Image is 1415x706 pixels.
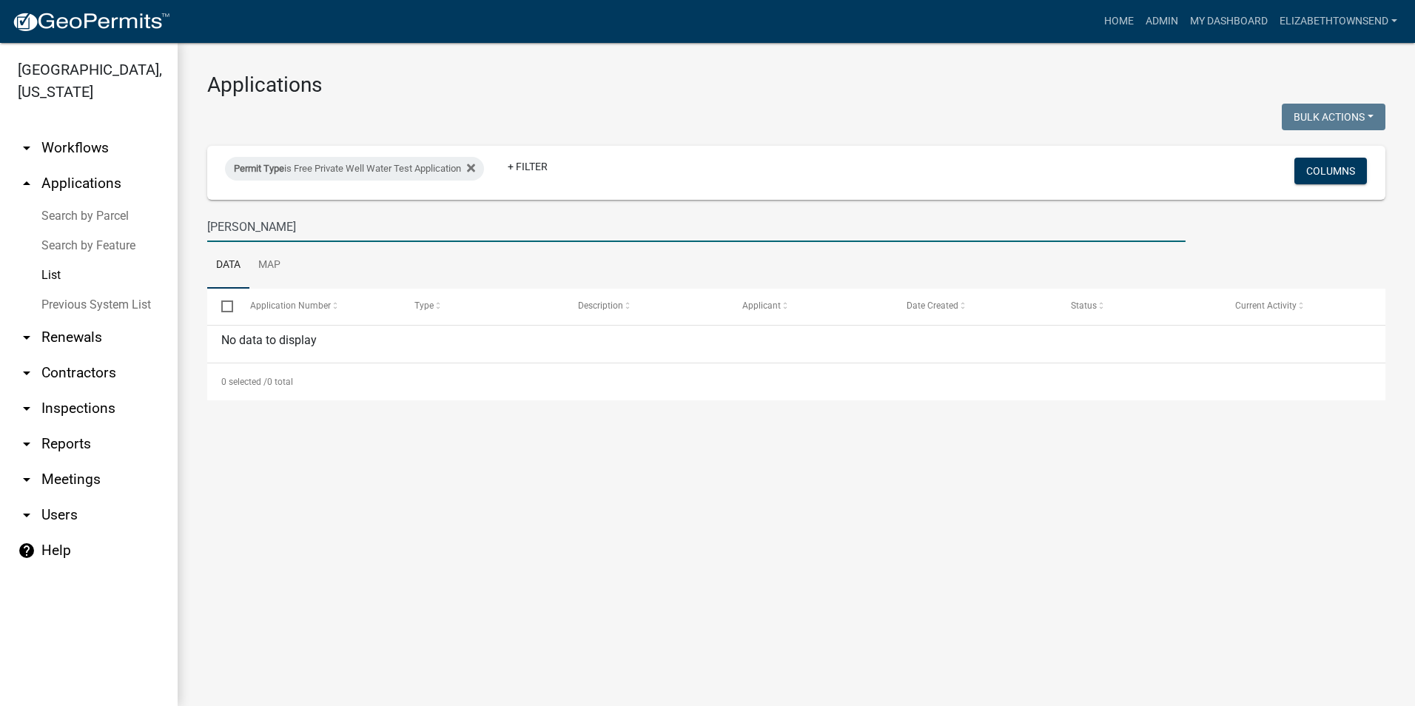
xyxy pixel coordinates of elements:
div: 0 total [207,363,1385,400]
datatable-header-cell: Type [400,289,564,324]
datatable-header-cell: Current Activity [1221,289,1385,324]
h3: Applications [207,73,1385,98]
a: + Filter [496,153,559,180]
i: arrow_drop_down [18,400,36,417]
a: Home [1098,7,1140,36]
span: Description [578,300,623,311]
span: Permit Type [234,163,284,174]
i: arrow_drop_down [18,471,36,488]
i: arrow_drop_up [18,175,36,192]
span: Type [414,300,434,311]
i: arrow_drop_down [18,435,36,453]
a: ElizabethTownsend [1274,7,1403,36]
span: Applicant [742,300,781,311]
i: help [18,542,36,559]
datatable-header-cell: Date Created [893,289,1057,324]
datatable-header-cell: Select [207,289,235,324]
i: arrow_drop_down [18,139,36,157]
span: Application Number [250,300,331,311]
span: 0 selected / [221,377,267,387]
i: arrow_drop_down [18,329,36,346]
span: Status [1071,300,1097,311]
button: Columns [1294,158,1367,184]
span: Current Activity [1235,300,1297,311]
datatable-header-cell: Application Number [235,289,400,324]
i: arrow_drop_down [18,506,36,524]
datatable-header-cell: Description [564,289,728,324]
div: No data to display [207,326,1385,363]
i: arrow_drop_down [18,364,36,382]
div: is Free Private Well Water Test Application [225,157,484,181]
span: Date Created [907,300,958,311]
a: My Dashboard [1184,7,1274,36]
button: Bulk Actions [1282,104,1385,130]
a: Admin [1140,7,1184,36]
datatable-header-cell: Applicant [728,289,893,324]
datatable-header-cell: Status [1057,289,1221,324]
a: Map [249,242,289,289]
a: Data [207,242,249,289]
input: Search for applications [207,212,1186,242]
